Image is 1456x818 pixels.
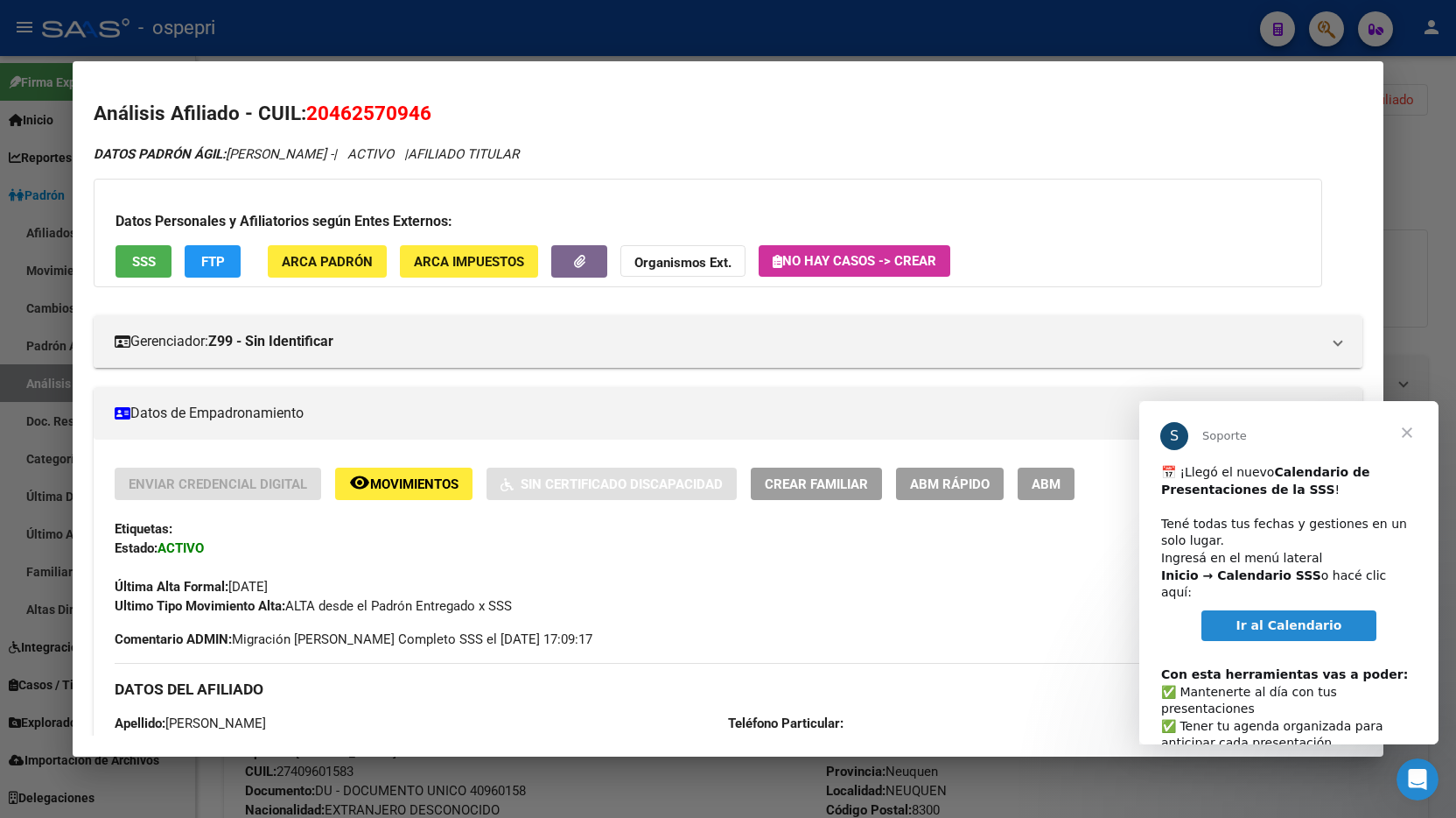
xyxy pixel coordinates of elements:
[408,146,519,162] span: AFILIADO TITULAR
[896,468,1004,500] button: ABM Rápido
[728,735,787,751] strong: Provincia:
[620,245,745,278] button: Organismos Ext.
[115,716,165,731] strong: Apellido:
[115,211,1300,232] h3: Datos Personales y Afiliatorios según Entes Externos:
[115,680,1341,699] h3: DATOS DEL AFILIADO
[94,146,226,162] strong: DATOS PADRÓN ÁGIL:
[486,468,737,500] button: Sin Certificado Discapacidad
[115,468,321,500] button: Enviar Credencial Digital
[115,631,232,647] strong: Comentario ADMIN:
[728,735,840,751] span: Neuquen
[728,716,843,731] strong: Teléfono Particular:
[201,254,225,270] span: FTP
[115,735,223,751] span: 20462570946
[115,598,512,614] span: ALTA desde el Padrón Entregado x SSS
[521,476,723,492] span: Sin Certificado Discapacidad
[1032,476,1060,492] span: ABM
[268,245,387,278] button: ARCA Padrón
[1396,758,1438,800] iframe: Intercom live chat
[115,630,592,649] span: Migración [PERSON_NAME] Completo SSS el [DATE] 17:09:17
[1139,401,1438,744] iframe: Intercom live chat mensaje
[208,331,333,352] strong: Z99 - Sin Identificar
[94,315,1362,368] mat-expansion-panel-header: Gerenciador:Z99 - Sin Identificar
[115,331,1320,352] mat-panel-title: Gerenciador:
[349,472,370,493] mat-icon: remove_red_eye
[115,521,172,537] strong: Etiquetas:
[1018,468,1074,500] button: ABM
[759,245,950,277] button: No hay casos -> Crear
[773,253,936,269] span: No hay casos -> Crear
[335,468,472,500] button: Movimientos
[94,387,1362,440] mat-expansion-panel-header: Datos de Empadronamiento
[115,403,1320,424] mat-panel-title: Datos de Empadronamiento
[157,540,204,556] strong: ACTIVO
[115,579,228,595] strong: Última Alta Formal:
[115,245,171,278] button: SSS
[115,540,157,556] strong: Estado:
[94,99,1362,129] h2: Análisis Afiliado - CUIL:
[282,254,373,270] span: ARCA Padrón
[751,468,882,500] button: Crear Familiar
[370,476,458,492] span: Movimientos
[115,716,266,731] span: [PERSON_NAME]
[94,146,519,162] i: | ACTIVO |
[115,598,285,614] strong: Ultimo Tipo Movimiento Alta:
[910,476,990,492] span: ABM Rápido
[306,102,431,124] span: 20462570946
[22,266,269,280] b: Con esta herramientas vas a poder:
[400,245,538,278] button: ARCA Impuestos
[115,735,146,751] strong: CUIL:
[132,254,156,270] span: SSS
[115,579,268,595] span: [DATE]
[765,476,868,492] span: Crear Familiar
[414,254,524,270] span: ARCA Impuestos
[185,245,241,278] button: FTP
[129,476,307,492] span: Enviar Credencial Digital
[94,146,333,162] span: [PERSON_NAME] -
[634,255,731,271] strong: Organismos Ext.
[22,248,277,471] div: ​✅ Mantenerte al día con tus presentaciones ✅ Tener tu agenda organizada para anticipar cada pres...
